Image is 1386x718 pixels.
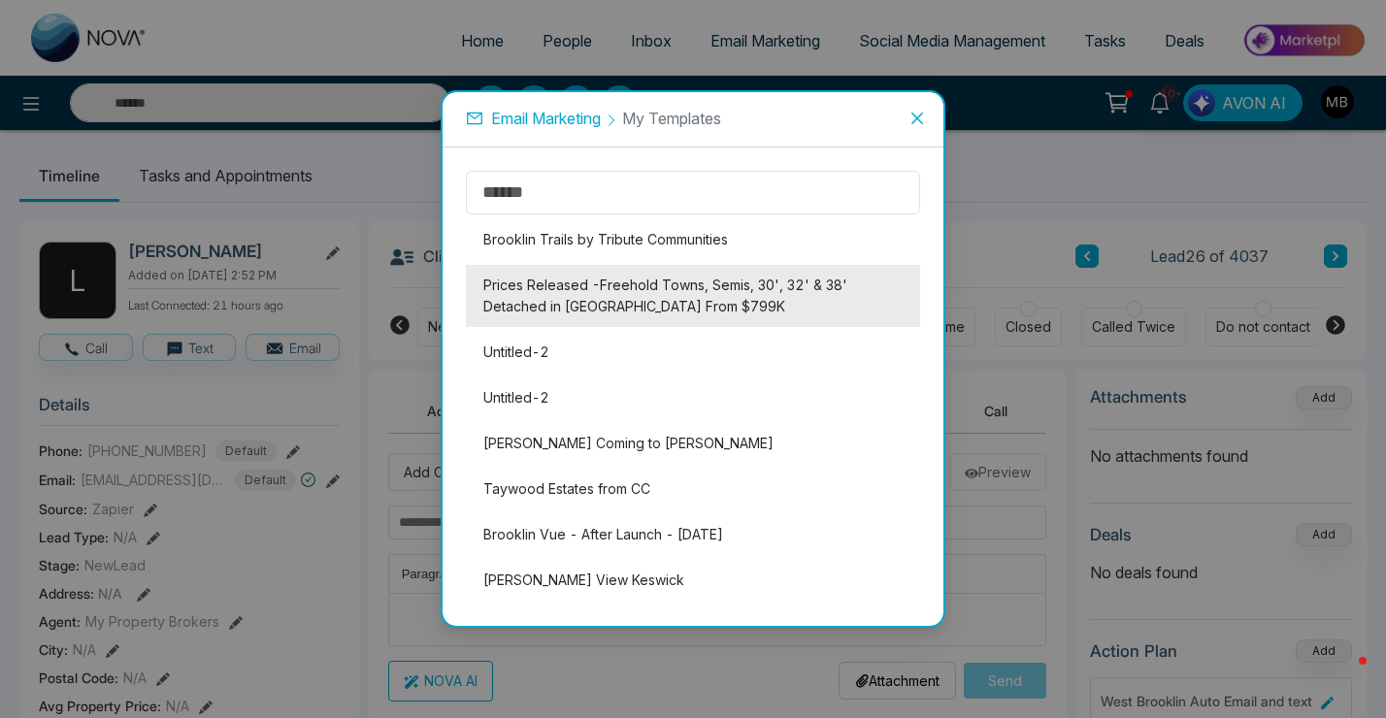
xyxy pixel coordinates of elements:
span: close [909,111,925,126]
span: My Templates [622,109,721,128]
li: Brooklin Trails by Tribute Communities [466,219,920,260]
li: Prices Released -Freehold Towns, Semis, 30', 32' & 38' Detached in [GEOGRAPHIC_DATA] From $799K [466,265,920,327]
li: Untitled-2 [466,377,920,418]
li: [PERSON_NAME] View Keswick [466,560,920,601]
li: Brooklin Vue - After Launch - [DATE] [466,514,920,555]
li: Untitled-2 [466,332,920,373]
span: Email Marketing [491,109,601,128]
li: Taywood Estates from CC [466,469,920,509]
li: [PERSON_NAME] Coming to [PERSON_NAME] [466,423,920,464]
iframe: Intercom live chat [1320,652,1367,699]
button: Close [891,92,943,145]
